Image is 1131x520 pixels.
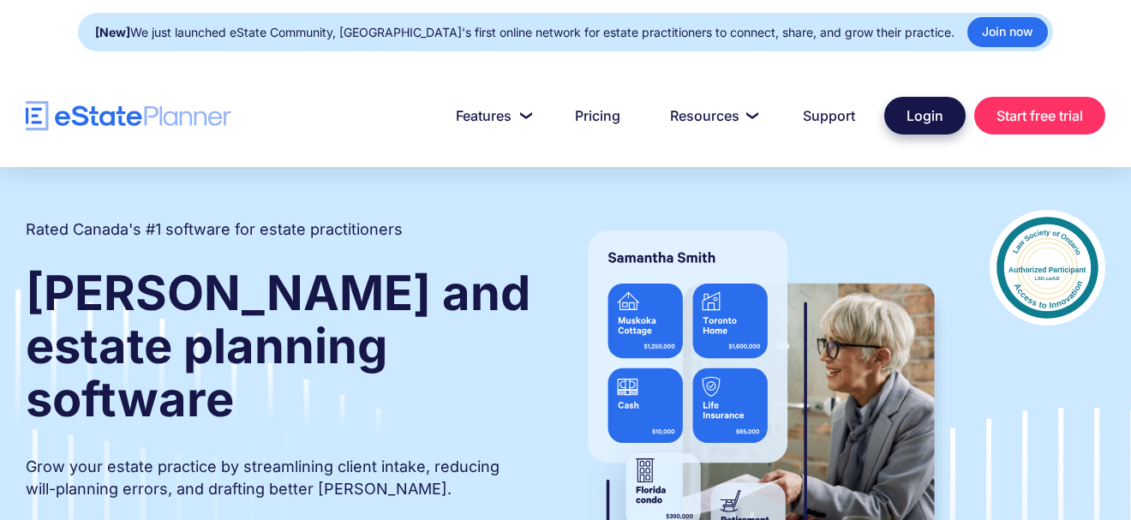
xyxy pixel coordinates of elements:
[26,456,533,500] p: Grow your estate practice by streamlining client intake, reducing will-planning errors, and draft...
[554,99,641,133] a: Pricing
[95,21,954,45] div: We just launched eState Community, [GEOGRAPHIC_DATA]'s first online network for estate practition...
[967,17,1048,47] a: Join now
[26,218,403,241] h2: Rated Canada's #1 software for estate practitioners
[782,99,876,133] a: Support
[95,25,130,39] strong: [New]
[26,101,231,131] a: home
[26,264,530,428] strong: [PERSON_NAME] and estate planning software
[649,99,774,133] a: Resources
[974,97,1105,134] a: Start free trial
[884,97,966,134] a: Login
[435,99,546,133] a: Features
